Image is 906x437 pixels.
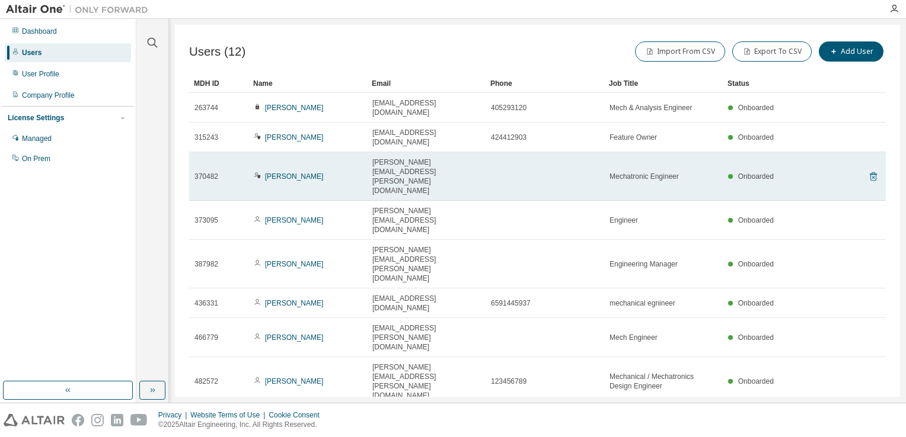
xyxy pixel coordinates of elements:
span: Onboarded [738,377,774,385]
span: 123456789 [491,377,527,386]
span: Onboarded [738,172,774,181]
div: Website Terms of Use [190,410,269,420]
span: Onboarded [738,216,774,224]
div: User Profile [22,69,59,79]
button: Add User [819,41,883,62]
span: 6591445937 [491,298,531,308]
span: 436331 [194,298,218,308]
div: License Settings [8,113,64,123]
div: Name [253,74,362,93]
div: Job Title [609,74,718,93]
button: Import From CSV [635,41,725,62]
img: instagram.svg [91,414,104,426]
span: [EMAIL_ADDRESS][DOMAIN_NAME] [372,128,480,147]
div: Company Profile [22,91,75,100]
a: [PERSON_NAME] [265,104,324,112]
span: 315243 [194,133,218,142]
img: linkedin.svg [111,414,123,426]
span: Engineering Manager [610,259,678,269]
div: MDH ID [194,74,244,93]
p: © 2025 Altair Engineering, Inc. All Rights Reserved. [158,420,327,430]
span: Onboarded [738,133,774,142]
span: Engineer [610,216,638,225]
span: [PERSON_NAME][EMAIL_ADDRESS][DOMAIN_NAME] [372,206,480,234]
div: Status [728,74,824,93]
span: [PERSON_NAME][EMAIL_ADDRESS][PERSON_NAME][DOMAIN_NAME] [372,362,480,400]
a: [PERSON_NAME] [265,299,324,307]
img: Altair One [6,4,154,15]
button: Export To CSV [732,41,812,62]
span: Onboarded [738,260,774,268]
div: Users [22,48,42,57]
span: Mech Engineer [610,333,658,342]
span: 482572 [194,377,218,386]
img: facebook.svg [72,414,84,426]
span: Feature Owner [610,133,657,142]
div: Dashboard [22,27,57,36]
span: 387982 [194,259,218,269]
span: [PERSON_NAME][EMAIL_ADDRESS][PERSON_NAME][DOMAIN_NAME] [372,245,480,283]
span: Onboarded [738,299,774,307]
span: Users (12) [189,45,245,59]
div: Phone [490,74,599,93]
span: [EMAIL_ADDRESS][DOMAIN_NAME] [372,98,480,117]
span: [EMAIL_ADDRESS][DOMAIN_NAME] [372,294,480,313]
span: [EMAIL_ADDRESS][PERSON_NAME][DOMAIN_NAME] [372,323,480,352]
div: Privacy [158,410,190,420]
span: 466779 [194,333,218,342]
a: [PERSON_NAME] [265,172,324,181]
a: [PERSON_NAME] [265,133,324,142]
a: [PERSON_NAME] [265,216,324,224]
a: [PERSON_NAME] [265,260,324,268]
img: altair_logo.svg [4,414,65,426]
div: On Prem [22,154,50,163]
span: 405293120 [491,103,527,113]
span: Onboarded [738,333,774,342]
span: Onboarded [738,104,774,112]
div: Cookie Consent [269,410,326,420]
span: [PERSON_NAME][EMAIL_ADDRESS][PERSON_NAME][DOMAIN_NAME] [372,158,480,195]
a: [PERSON_NAME] [265,333,324,342]
span: 424412903 [491,133,527,142]
img: youtube.svg [130,414,148,426]
div: Email [372,74,481,93]
span: Mechanical / Mechatronics Design Engineer [610,372,717,391]
span: 263744 [194,103,218,113]
span: 370482 [194,172,218,181]
span: Mechatronic Engineer [610,172,679,181]
div: Managed [22,134,52,143]
span: 373095 [194,216,218,225]
a: [PERSON_NAME] [265,377,324,385]
span: Mech & Analysis Engineer [610,103,692,113]
span: mechanical egnineer [610,298,675,308]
